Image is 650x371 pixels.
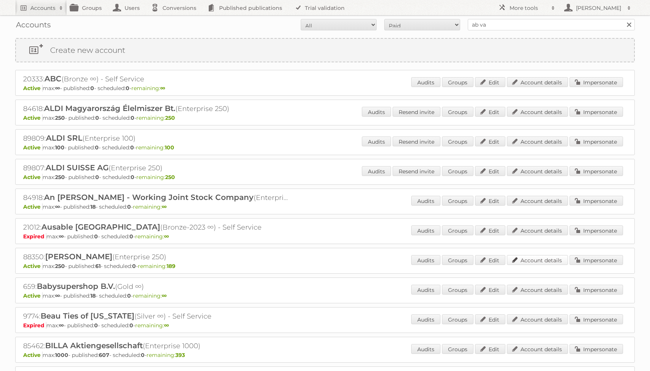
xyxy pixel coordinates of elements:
a: Resend invite [393,166,440,176]
p: max: - published: - scheduled: - [23,233,627,240]
strong: 100 [55,144,65,151]
span: Ausable [GEOGRAPHIC_DATA] [41,222,160,231]
span: BILLA Aktiengesellschaft [45,341,143,350]
a: Groups [442,136,473,146]
strong: 0 [95,114,99,121]
span: ABC [44,74,62,83]
p: max: - published: - scheduled: - [23,114,627,121]
strong: ∞ [160,85,165,92]
a: Audits [411,77,440,87]
span: Active [23,85,43,92]
a: Audits [411,344,440,354]
span: [PERSON_NAME] [45,252,112,261]
a: Edit [475,225,505,235]
span: remaining: [147,352,185,358]
strong: 0 [141,352,145,358]
strong: 0 [132,263,136,270]
a: Impersonate [570,344,623,354]
strong: ∞ [164,233,169,240]
p: max: - published: - scheduled: - [23,174,627,181]
h2: 84618: (Enterprise 250) [23,104,289,114]
a: Groups [442,344,473,354]
a: Account details [507,166,568,176]
span: ALDI Magyarország Élelmiszer Bt. [44,104,175,113]
a: Account details [507,225,568,235]
span: Beau Ties of [US_STATE] [41,311,134,320]
strong: ∞ [55,292,60,299]
strong: 0 [127,292,131,299]
p: max: - published: - scheduled: - [23,352,627,358]
a: Edit [475,285,505,295]
a: Account details [507,107,568,117]
h2: 89809: (Enterprise 100) [23,133,289,143]
a: Impersonate [570,77,623,87]
span: Expired [23,322,46,329]
strong: 1000 [55,352,68,358]
a: Impersonate [570,166,623,176]
a: Impersonate [570,285,623,295]
a: Resend invite [393,107,440,117]
p: max: - published: - scheduled: - [23,144,627,151]
span: remaining: [133,292,167,299]
span: Active [23,174,43,181]
h2: More tools [510,4,547,12]
a: Edit [475,107,505,117]
h2: 20333: (Bronze ∞) - Self Service [23,74,289,84]
a: Groups [442,225,473,235]
strong: ∞ [162,292,167,299]
strong: ∞ [59,233,64,240]
strong: 0 [126,85,129,92]
a: Audits [411,225,440,235]
strong: 0 [131,114,134,121]
a: Audits [362,107,391,117]
a: Groups [442,314,473,324]
span: remaining: [138,263,175,270]
strong: 18 [90,292,96,299]
strong: 0 [95,174,99,181]
h2: 84918: (Enterprise ∞) [23,193,289,203]
a: Account details [507,344,568,354]
a: Audits [411,314,440,324]
a: Impersonate [570,255,623,265]
strong: 0 [127,203,131,210]
span: Active [23,352,43,358]
h2: 89807: (Enterprise 250) [23,163,289,173]
a: Edit [475,166,505,176]
span: remaining: [133,203,167,210]
strong: 250 [165,114,175,121]
span: An [PERSON_NAME] - Working Joint Stock Company [44,193,254,202]
a: Groups [442,107,473,117]
a: Groups [442,166,473,176]
a: Impersonate [570,314,623,324]
strong: 250 [55,263,65,270]
strong: 250 [55,114,65,121]
a: Account details [507,285,568,295]
strong: 607 [99,352,109,358]
strong: 250 [165,174,175,181]
a: Resend invite [393,136,440,146]
span: ALDI SRL [46,133,82,143]
span: remaining: [136,174,175,181]
strong: 18 [90,203,96,210]
span: remaining: [136,144,174,151]
strong: ∞ [59,322,64,329]
strong: ∞ [55,203,60,210]
span: Active [23,114,43,121]
a: Audits [411,285,440,295]
a: Edit [475,196,505,206]
strong: ∞ [55,85,60,92]
span: remaining: [136,114,175,121]
p: max: - published: - scheduled: - [23,85,627,92]
strong: 61 [95,263,101,270]
strong: 0 [95,144,99,151]
strong: 0 [130,144,134,151]
span: Active [23,144,43,151]
strong: 100 [165,144,174,151]
strong: 393 [175,352,185,358]
a: Edit [475,314,505,324]
strong: 0 [94,233,98,240]
a: Audits [411,255,440,265]
a: Groups [442,196,473,206]
strong: 189 [167,263,175,270]
a: Edit [475,136,505,146]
